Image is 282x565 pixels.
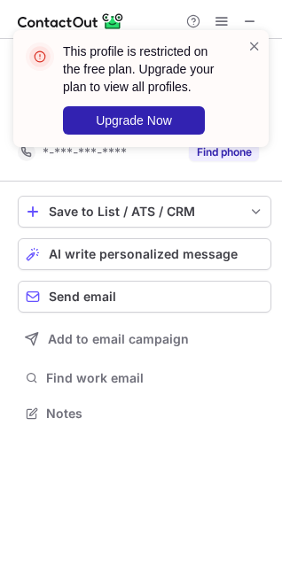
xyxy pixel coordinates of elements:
img: error [26,43,54,71]
button: Send email [18,281,271,313]
div: Save to List / ATS / CRM [49,205,240,219]
span: Add to email campaign [48,332,189,346]
span: Send email [49,290,116,304]
button: save-profile-one-click [18,196,271,228]
button: Notes [18,401,271,426]
span: Notes [46,406,264,422]
span: Find work email [46,370,264,386]
button: Upgrade Now [63,106,205,135]
button: AI write personalized message [18,238,271,270]
header: This profile is restricted on the free plan. Upgrade your plan to view all profiles. [63,43,226,96]
button: Add to email campaign [18,323,271,355]
button: Find work email [18,366,271,391]
img: ContactOut v5.3.10 [18,11,124,32]
span: Upgrade Now [96,113,172,128]
span: AI write personalized message [49,247,238,261]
